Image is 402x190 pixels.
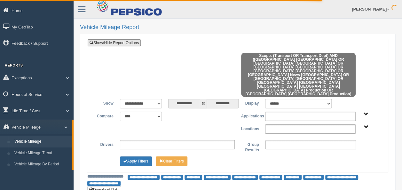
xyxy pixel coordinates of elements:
h2: Vehicle Mileage Report [80,24,396,31]
label: Show [92,99,117,107]
a: Vehicle Mileage Trend [12,147,72,159]
label: Applications [238,112,262,119]
a: Show/Hide Report Options [88,39,141,46]
label: Group Results [238,140,262,153]
label: Drivers [92,140,117,148]
label: Compare [92,112,117,119]
label: Display [238,99,262,107]
a: Vehicle Mileage By Period [12,159,72,170]
button: Change Filter Options [156,156,187,166]
span: to [200,99,207,108]
label: Locations [238,124,262,132]
span: Scope: (Transport OR Transport Dept) AND ([GEOGRAPHIC_DATA] [GEOGRAPHIC_DATA] OR [GEOGRAPHIC_DATA... [241,53,356,97]
a: Vehicle Mileage [12,136,72,147]
button: Change Filter Options [120,156,152,166]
